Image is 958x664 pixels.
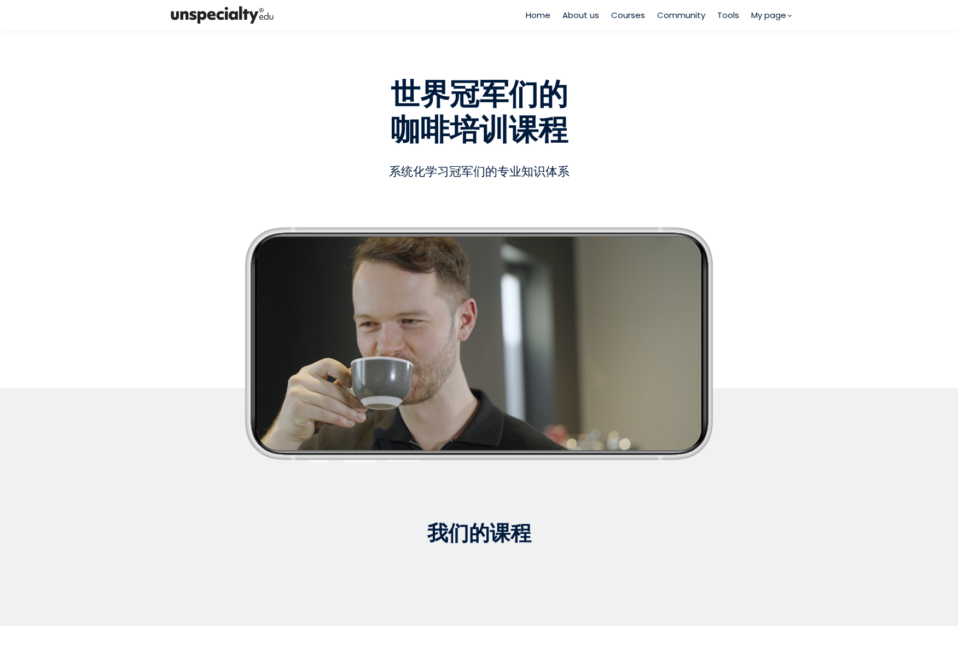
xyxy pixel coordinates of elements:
[657,9,705,21] a: Community
[167,161,791,182] div: 系统化学习冠军们的专业知识体系
[611,9,645,21] a: Courses
[751,9,791,21] a: My page
[167,77,791,148] h1: 世界冠军们的 咖啡培训课程
[562,9,599,21] a: About us
[167,520,791,546] h2: 我们的课程
[526,9,550,21] a: Home
[717,9,739,21] a: Tools
[167,4,277,26] img: bc390a18feecddb333977e298b3a00a1.png
[751,9,786,21] span: My page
